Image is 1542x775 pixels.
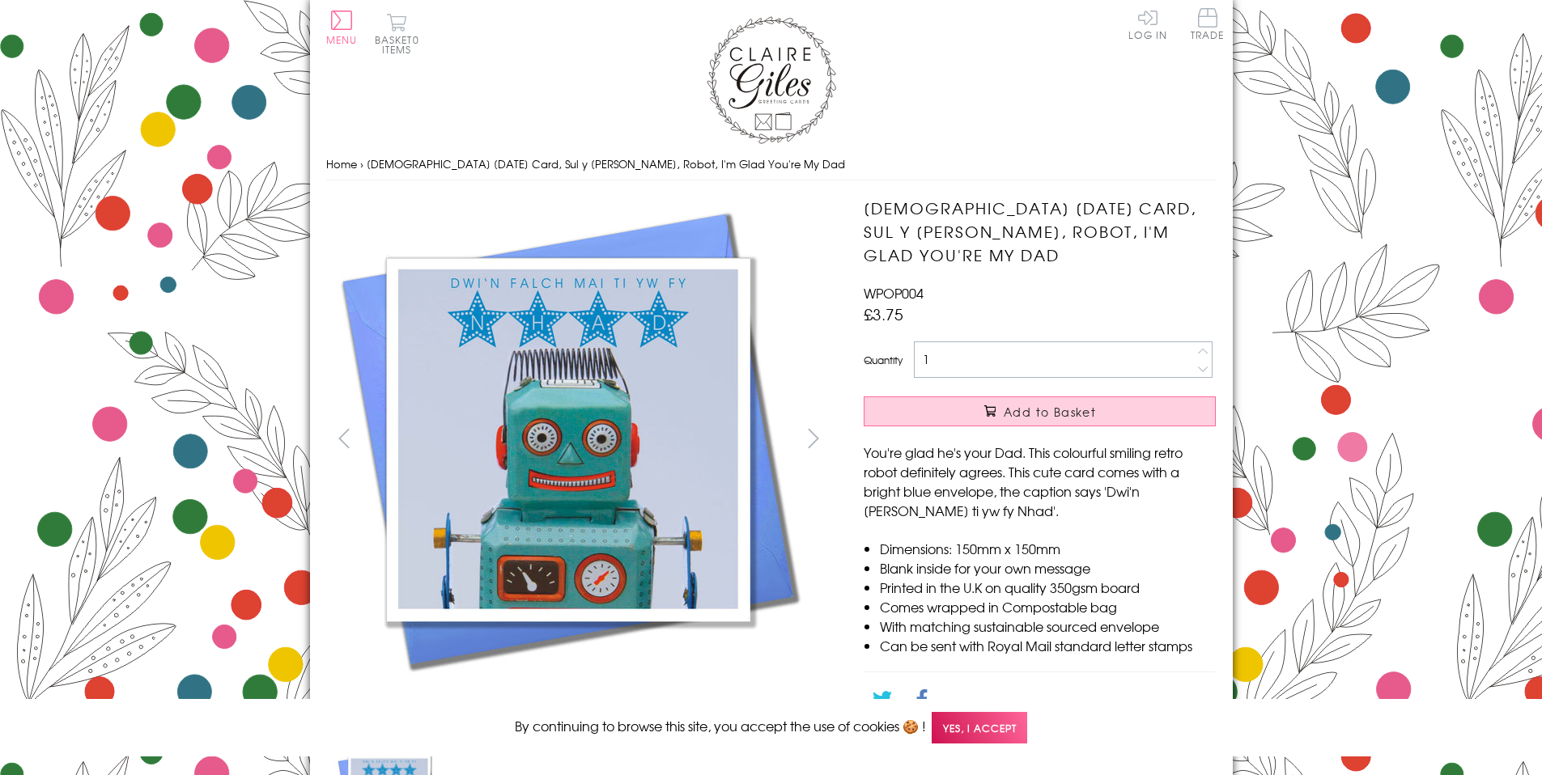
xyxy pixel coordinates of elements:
li: Can be sent with Royal Mail standard letter stamps [880,636,1216,655]
span: WPOP004 [864,283,924,303]
li: Comes wrapped in Compostable bag [880,597,1216,616]
p: You're glad he's your Dad. This colourful smiling retro robot definitely agrees. This cute card c... [864,443,1216,520]
button: Basket0 items [375,13,419,54]
a: Trade [1191,8,1225,43]
span: [DEMOGRAPHIC_DATA] [DATE] Card, Sul y [PERSON_NAME], Robot, I'm Glad You're My Dad [367,156,845,172]
li: Dimensions: 150mm x 150mm [880,539,1216,558]
a: Log In [1128,8,1167,40]
li: With matching sustainable sourced envelope [880,616,1216,636]
span: Yes, I accept [932,712,1027,743]
a: Home [326,156,357,172]
span: Menu [326,32,358,47]
button: Menu [326,11,358,44]
span: 0 items [382,32,419,57]
img: Claire Giles Greetings Cards [707,16,836,144]
h1: [DEMOGRAPHIC_DATA] [DATE] Card, Sul y [PERSON_NAME], Robot, I'm Glad You're My Dad [864,197,1216,266]
span: › [360,156,363,172]
label: Quantity [864,353,903,367]
nav: breadcrumbs [326,148,1217,181]
button: prev [326,420,363,456]
span: Add to Basket [1004,404,1096,420]
li: Blank inside for your own message [880,558,1216,578]
button: Add to Basket [864,396,1216,426]
button: next [795,420,831,456]
span: £3.75 [864,303,903,325]
img: Welsh Father's Day Card, Sul y Tadau Hapus, Robot, I'm Glad You're My Dad [326,197,812,682]
span: Trade [1191,8,1225,40]
li: Printed in the U.K on quality 350gsm board [880,578,1216,597]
